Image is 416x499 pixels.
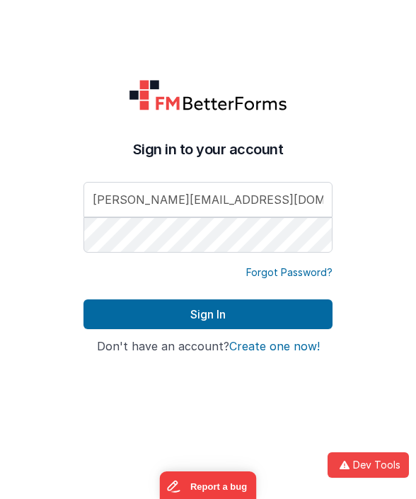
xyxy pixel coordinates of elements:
[83,182,333,217] input: Email Address
[83,299,333,329] button: Sign In
[83,340,333,353] h4: Don't have an account?
[83,139,333,159] h4: Sign in to your account
[229,340,320,353] button: Create one now!
[246,265,333,280] a: Forgot Password?
[328,452,409,478] button: Dev Tools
